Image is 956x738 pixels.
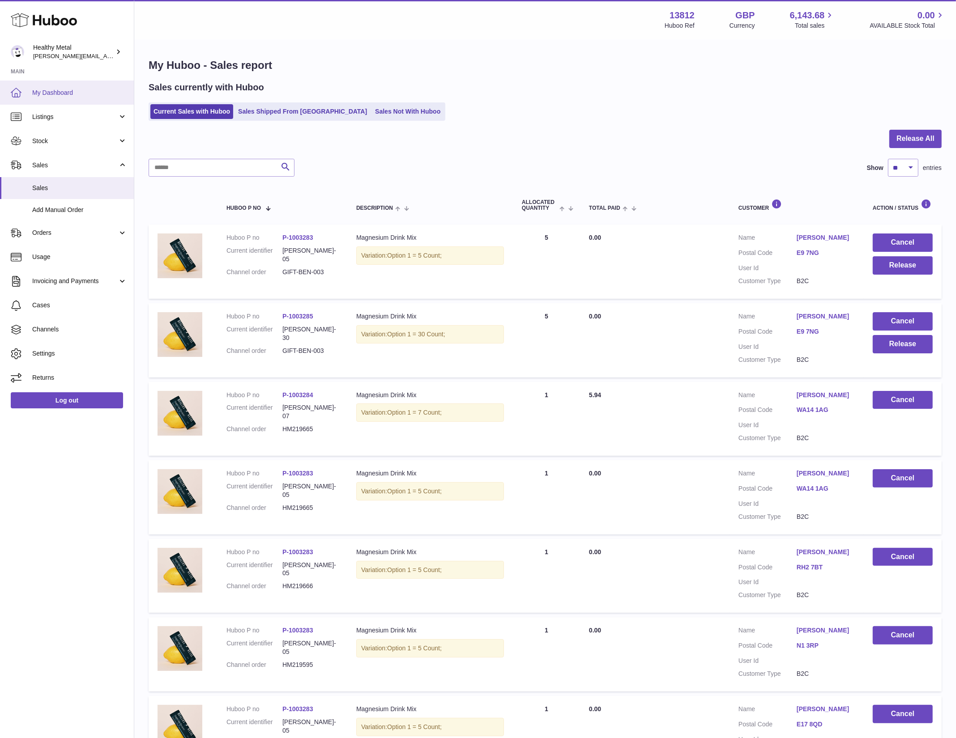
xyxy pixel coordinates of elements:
[589,548,601,556] span: 0.00
[589,234,601,241] span: 0.00
[282,234,313,241] a: P-1003283
[797,641,855,650] a: N1 3RP
[873,391,933,409] button: Cancel
[730,21,755,30] div: Currency
[11,392,123,408] a: Log out
[665,21,695,30] div: Huboo Ref
[797,563,855,572] a: RH2 7BT
[32,301,127,310] span: Cases
[356,718,504,736] div: Variation:
[356,626,504,635] div: Magnesium Drink Mix
[738,720,797,731] dt: Postal Code
[797,391,855,399] a: [PERSON_NAME]
[356,639,504,657] div: Variation:
[589,705,601,713] span: 0.00
[356,403,504,422] div: Variation:
[387,645,442,652] span: Option 1 = 5 Count;
[738,469,797,480] dt: Name
[513,303,580,377] td: 5
[738,421,797,429] dt: User Id
[32,253,127,261] span: Usage
[356,325,504,344] div: Variation:
[738,670,797,678] dt: Customer Type
[158,391,202,436] img: Product_31.jpg
[797,356,855,364] dd: B2C
[867,164,883,172] label: Show
[356,233,504,242] div: Magnesium Drink Mix
[235,104,370,119] a: Sales Shipped From [GEOGRAPHIC_DATA]
[387,252,442,259] span: Option 1 = 5 Count;
[738,277,797,285] dt: Customer Type
[873,626,933,645] button: Cancel
[918,9,935,21] span: 0.00
[738,356,797,364] dt: Customer Type
[738,199,855,211] div: Customer
[738,626,797,637] dt: Name
[589,627,601,634] span: 0.00
[149,81,264,93] h2: Sales currently with Huboo
[33,52,179,59] span: [PERSON_NAME][EMAIL_ADDRESS][DOMAIN_NAME]
[513,617,580,691] td: 1
[356,205,393,211] span: Description
[282,470,313,477] a: P-1003283
[356,312,504,321] div: Magnesium Drink Mix
[226,268,282,276] dt: Channel order
[282,661,338,669] dd: HM219595
[797,705,855,713] a: [PERSON_NAME]
[797,312,855,321] a: [PERSON_NAME]
[32,373,127,382] span: Returns
[670,9,695,21] strong: 13812
[738,563,797,574] dt: Postal Code
[356,482,504,500] div: Variation:
[226,718,282,735] dt: Current identifier
[158,626,202,671] img: Product_31.jpg
[372,104,444,119] a: Sales Not With Huboo
[738,327,797,338] dt: Postal Code
[32,206,127,214] span: Add Manual Order
[282,268,338,276] dd: GIFT-BEN-003
[589,205,620,211] span: Total paid
[282,504,338,512] dd: HM219665
[797,548,855,556] a: [PERSON_NAME]
[738,233,797,244] dt: Name
[32,161,118,170] span: Sales
[889,130,942,148] button: Release All
[738,500,797,508] dt: User Id
[282,313,313,320] a: P-1003285
[226,347,282,355] dt: Channel order
[282,561,338,578] dd: [PERSON_NAME]-05
[738,657,797,665] dt: User Id
[797,626,855,635] a: [PERSON_NAME]
[226,469,282,478] dt: Huboo P no
[797,277,855,285] dd: B2C
[158,312,202,357] img: Product_31.jpg
[356,246,504,265] div: Variation:
[226,391,282,399] dt: Huboo P no
[226,639,282,656] dt: Current identifier
[790,9,835,30] a: 6,143.68 Total sales
[589,391,601,399] span: 5.94
[797,469,855,478] a: [PERSON_NAME]
[226,312,282,321] dt: Huboo P no
[387,566,442,573] span: Option 1 = 5 Count;
[32,277,118,285] span: Invoicing and Payments
[150,104,233,119] a: Current Sales with Huboo
[738,641,797,652] dt: Postal Code
[158,548,202,593] img: Product_31.jpg
[738,591,797,599] dt: Customer Type
[513,382,580,456] td: 1
[735,9,755,21] strong: GBP
[738,705,797,716] dt: Name
[738,312,797,323] dt: Name
[33,43,114,60] div: Healthy Metal
[226,504,282,512] dt: Channel order
[873,335,933,353] button: Release
[738,434,797,442] dt: Customer Type
[226,325,282,342] dt: Current identifier
[738,264,797,272] dt: User Id
[226,482,282,499] dt: Current identifier
[282,347,338,355] dd: GIFT-BEN-003
[226,548,282,556] dt: Huboo P no
[226,246,282,263] dt: Current identifier
[797,249,855,257] a: E9 7NG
